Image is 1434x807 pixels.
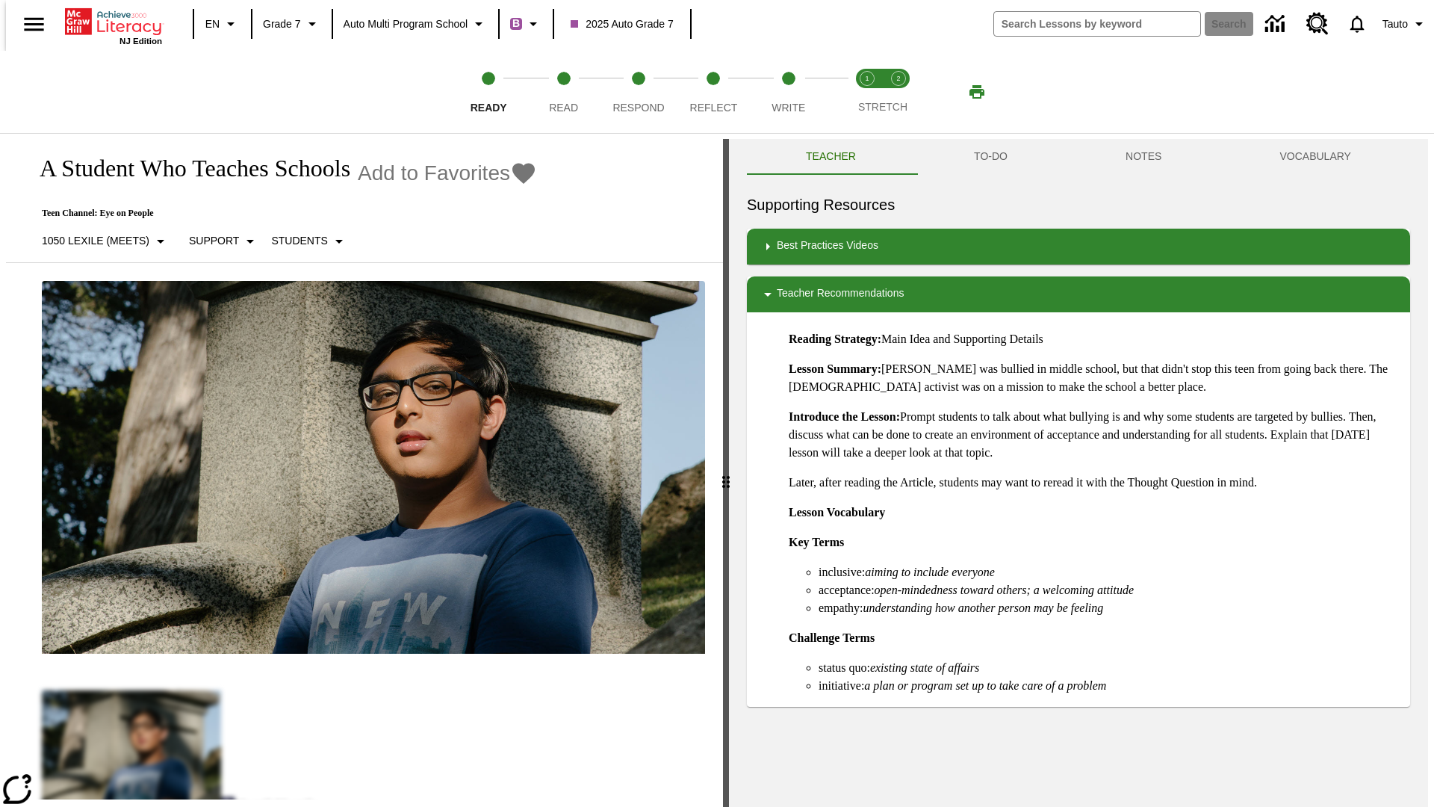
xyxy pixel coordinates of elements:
[471,102,507,114] span: Ready
[845,51,889,133] button: Stretch Read step 1 of 2
[549,102,578,114] span: Read
[271,233,327,249] p: Students
[512,14,520,33] span: B
[747,193,1410,217] h6: Supporting Resources
[670,51,757,133] button: Reflect step 4 of 5
[358,161,510,185] span: Add to Favorites
[789,631,875,644] strong: Challenge Terms
[994,12,1200,36] input: search field
[445,51,532,133] button: Ready step 1 of 5
[1067,139,1220,175] button: NOTES
[858,101,907,113] span: STRETCH
[819,677,1398,695] li: initiative:
[777,285,904,303] p: Teacher Recommendations
[189,233,239,249] p: Support
[747,229,1410,265] div: Best Practices Videos
[1220,139,1410,175] button: VOCABULARY
[864,679,1106,692] em: a plan or program set up to take care of a problem
[338,10,494,37] button: School: Auto Multi program School, Select your school
[865,566,995,578] em: aiming to include everyone
[915,139,1067,175] button: TO-DO
[199,10,246,37] button: Language: EN, Select a language
[263,16,301,32] span: Grade 7
[42,281,705,655] img: A teenager is outside sitting near a large headstone in a cemetery.
[747,139,915,175] button: Teacher
[863,602,1104,614] em: understanding how another person may be feeling
[690,102,738,114] span: Reflect
[119,37,162,46] span: NJ Edition
[24,208,537,219] p: Teen Channel: Eye on People
[747,276,1410,312] div: Teacher Recommendations
[358,160,537,186] button: Add to Favorites - A Student Who Teaches Schools
[1256,4,1297,45] a: Data Center
[819,659,1398,677] li: status quo:
[789,333,881,345] strong: Reading Strategy:
[875,584,1134,596] em: open-mindedness toward others; a welcoming attitude
[520,51,606,133] button: Read step 2 of 5
[12,2,56,46] button: Open side menu
[723,139,729,807] div: Press Enter or Spacebar and then press right and left arrow keys to move the slider
[729,139,1428,807] div: activity
[612,102,664,114] span: Respond
[747,139,1410,175] div: Instructional Panel Tabs
[953,78,1001,105] button: Print
[1382,16,1408,32] span: Tauto
[789,410,900,423] strong: Introduce the Lesson:
[745,51,832,133] button: Write step 5 of 5
[205,16,220,32] span: EN
[877,51,920,133] button: Stretch Respond step 2 of 2
[265,228,353,255] button: Select Student
[6,139,723,800] div: reading
[772,102,805,114] span: Write
[1297,4,1338,44] a: Resource Center, Will open in new tab
[36,228,176,255] button: Select Lexile, 1050 Lexile (Meets)
[789,362,881,375] strong: Lesson Summary:
[789,536,844,548] strong: Key Terms
[789,360,1398,396] p: [PERSON_NAME] was bullied in middle school, but that didn't stop this teen from going back there....
[504,10,548,37] button: Boost Class color is purple. Change class color
[24,155,350,182] h1: A Student Who Teaches Schools
[819,599,1398,617] li: empathy:
[777,238,878,256] p: Best Practices Videos
[896,75,900,82] text: 2
[789,330,1398,348] p: Main Idea and Supporting Details
[65,5,162,46] div: Home
[819,581,1398,599] li: acceptance:
[1338,4,1376,43] a: Notifications
[865,75,869,82] text: 1
[183,228,265,255] button: Scaffolds, Support
[1376,10,1434,37] button: Profile/Settings
[819,563,1398,581] li: inclusive:
[257,10,327,37] button: Grade: Grade 7, Select a grade
[344,16,468,32] span: Auto Multi program School
[789,474,1398,492] p: Later, after reading the Article, students may want to reread it with the Thought Question in mind.
[789,506,885,519] strong: Lesson Vocabulary
[789,408,1398,462] p: Prompt students to talk about what bullying is and why some students are targeted by bullies. The...
[571,16,674,32] span: 2025 Auto Grade 7
[870,661,979,674] em: existing state of affairs
[595,51,682,133] button: Respond step 3 of 5
[42,233,149,249] p: 1050 Lexile (Meets)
